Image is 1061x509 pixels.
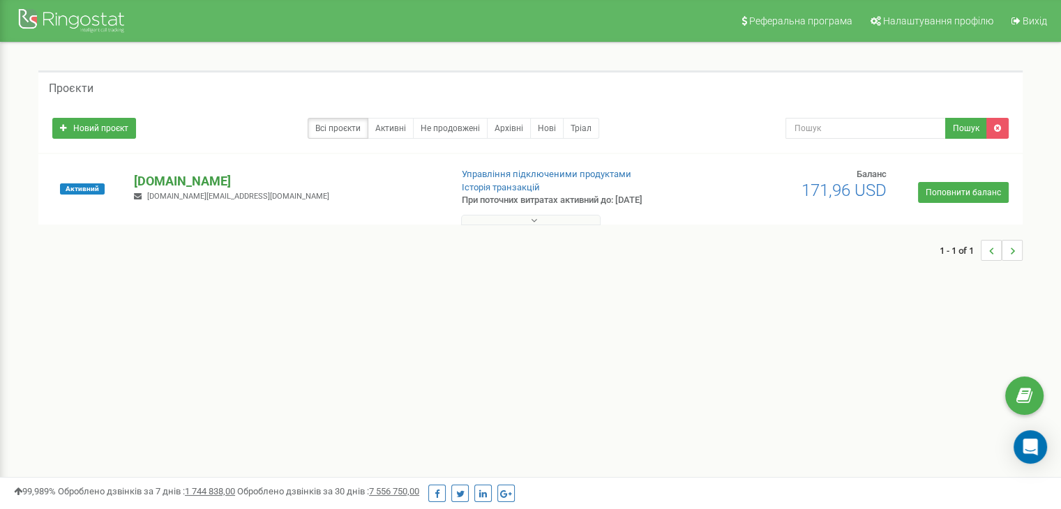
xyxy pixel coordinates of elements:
span: [DOMAIN_NAME][EMAIL_ADDRESS][DOMAIN_NAME] [147,192,329,201]
a: Тріал [563,118,599,139]
u: 1 744 838,00 [185,486,235,496]
a: Не продовжені [413,118,488,139]
span: Активний [60,183,105,195]
span: Оброблено дзвінків за 30 днів : [237,486,419,496]
span: Вихід [1023,15,1047,26]
h5: Проєкти [49,82,93,95]
a: Нові [530,118,564,139]
span: Баланс [857,169,887,179]
div: Open Intercom Messenger [1014,430,1047,464]
a: Архівні [487,118,531,139]
a: Історія транзакцій [462,182,540,192]
u: 7 556 750,00 [369,486,419,496]
span: Налаштування профілю [883,15,993,26]
input: Пошук [785,118,946,139]
span: 1 - 1 of 1 [940,240,981,261]
a: Новий проєкт [52,118,136,139]
span: Оброблено дзвінків за 7 днів : [58,486,235,496]
a: Всі проєкти [308,118,368,139]
button: Пошук [945,118,987,139]
a: Активні [368,118,414,139]
p: При поточних витратах активний до: [DATE] [462,194,685,207]
p: [DOMAIN_NAME] [134,172,439,190]
a: Управління підключеними продуктами [462,169,631,179]
nav: ... [940,226,1023,275]
span: 99,989% [14,486,56,496]
span: 171,96 USD [802,181,887,200]
a: Поповнити баланс [918,182,1009,203]
span: Реферальна програма [749,15,852,26]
